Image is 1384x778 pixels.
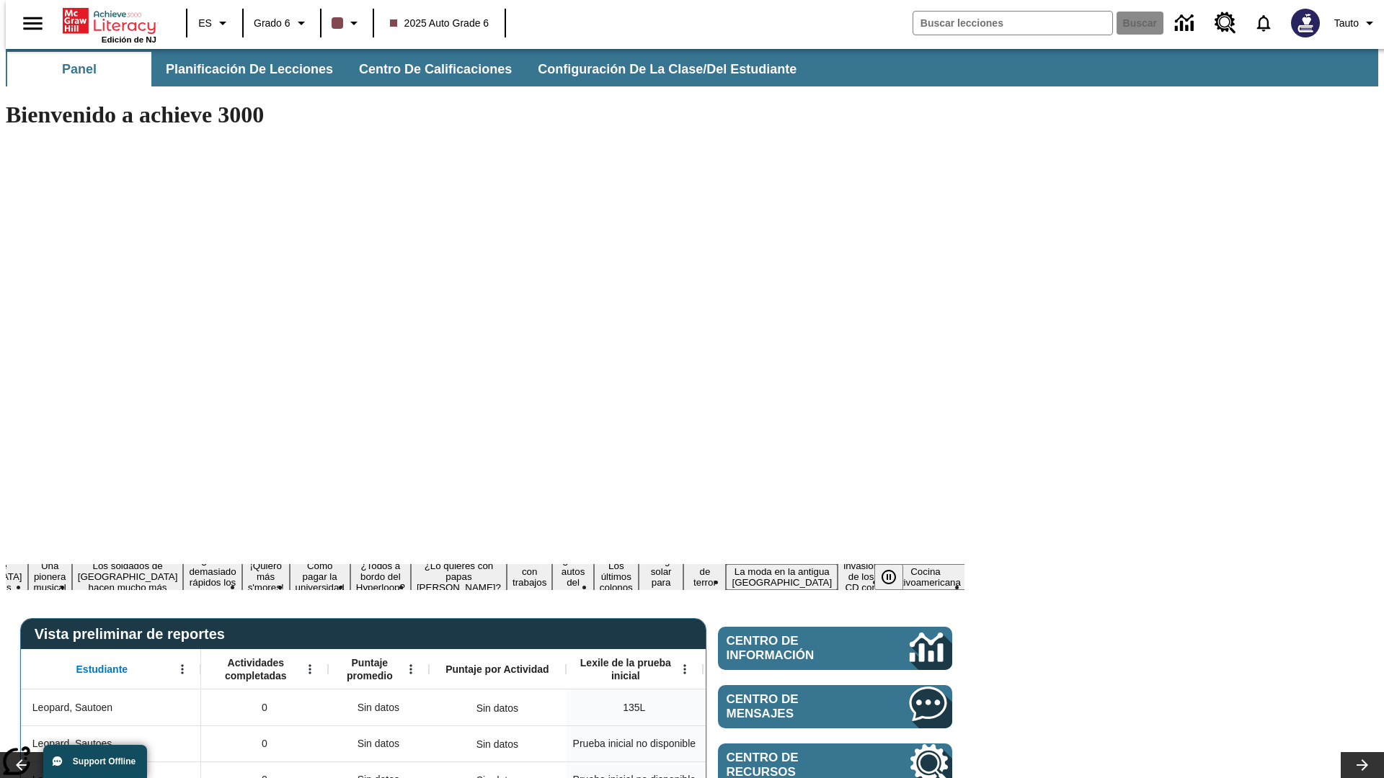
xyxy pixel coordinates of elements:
[469,694,525,723] div: Sin datos, Leopard, Sautoen
[328,689,429,725] div: Sin datos, Leopard, Sautoen
[76,663,128,676] span: Estudiante
[674,658,696,680] button: Abrir menú
[359,61,512,78] span: Centro de calificaciones
[102,35,156,44] span: Edición de NJ
[538,61,797,78] span: Configuración de la clase/del estudiante
[623,700,645,715] span: 135 Lexile, Leopard, Sautoen
[172,658,193,680] button: Abrir menú
[507,553,552,601] button: Diapositiva 10 Niños con trabajos sucios
[1328,10,1384,36] button: Perfil/Configuración
[7,52,151,86] button: Panel
[1206,4,1245,43] a: Centro de recursos, Se abrirá en una pestaña nueva.
[328,725,429,761] div: Sin datos, Leopard, Sautoes
[192,10,238,36] button: Lenguaje: ES, Selecciona un idioma
[35,626,232,643] span: Vista preliminar de reportes
[183,553,241,601] button: Diapositiva 5 ¿Son demasiado rápidos los Speedos?
[1166,4,1206,43] a: Centro de información
[573,736,696,751] span: Prueba inicial no disponible, Leopard, Sautoes
[12,2,54,45] button: Abrir el menú lateral
[63,5,156,44] div: Portada
[201,689,328,725] div: 0, Leopard, Sautoen
[299,658,321,680] button: Abrir menú
[683,542,726,612] button: Diapositiva 14 La historia de terror del tomate
[262,736,267,751] span: 0
[6,52,809,86] div: Subbarra de navegación
[154,52,345,86] button: Planificación de lecciones
[874,564,903,590] button: Pausar
[32,700,112,715] span: Leopard, Sautoen
[594,558,639,595] button: Diapositiva 12 Los últimos colonos
[43,745,147,778] button: Support Offline
[242,558,290,595] button: Diapositiva 6 ¡Quiero más s'mores!
[838,547,884,606] button: Diapositiva 16 La invasión de los CD con Internet
[718,685,952,728] a: Centro de mensajes
[726,564,838,590] button: Diapositiva 15 La moda en la antigua Roma
[347,52,523,86] button: Centro de calificaciones
[198,16,212,31] span: ES
[6,102,964,128] h1: Bienvenido a achieve 3000
[32,736,112,751] span: Leopard, Sautoes
[63,6,156,35] a: Portada
[248,10,316,36] button: Grado: Grado 6, Elige un grado
[390,16,489,31] span: 2025 Auto Grade 6
[573,656,678,682] span: Lexile de la prueba inicial
[254,16,290,31] span: Grado 6
[350,729,407,759] span: Sin datos
[62,61,97,78] span: Panel
[262,700,267,715] span: 0
[290,558,350,595] button: Diapositiva 7 Cómo pagar la universidad
[1291,9,1320,37] img: Avatar
[201,725,328,761] div: 0, Leopard, Sautoes
[526,52,808,86] button: Configuración de la clase/del estudiante
[72,558,184,595] button: Diapositiva 4 Los soldados de EE.UU. hacen mucho más
[400,658,422,680] button: Abrir menú
[350,558,411,595] button: Diapositiva 8 ¿Todos a bordo del Hyperloop?
[552,553,593,601] button: Diapositiva 11 ¿Los autos del futuro?
[350,693,407,723] span: Sin datos
[1282,4,1328,42] button: Escoja un nuevo avatar
[445,663,549,676] span: Puntaje por Actividad
[1245,4,1282,42] a: Notificaciones
[727,692,866,721] span: Centro de mensajes
[718,627,952,670] a: Centro de información
[1341,752,1384,778] button: Carrusel de lecciones, seguir
[884,564,967,590] button: Diapositiva 17 Cocina nativoamericana
[326,10,368,36] button: El color de la clase es café oscuro. Cambiar el color de la clase.
[874,564,918,590] div: Pausar
[166,61,333,78] span: Planificación de lecciones
[73,756,136,766] span: Support Offline
[469,730,525,759] div: Sin datos, Leopard, Sautoes
[727,634,861,663] span: Centro de información
[1334,16,1359,31] span: Tauto
[6,49,1378,86] div: Subbarra de navegación
[411,558,507,595] button: Diapositiva 9 ¿Lo quieres con papas fritas?
[28,558,72,595] button: Diapositiva 3 Una pionera musical
[913,12,1112,35] input: Buscar campo
[335,656,404,682] span: Puntaje promedio
[639,553,684,601] button: Diapositiva 13 Energía solar para todos
[208,656,303,682] span: Actividades completadas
